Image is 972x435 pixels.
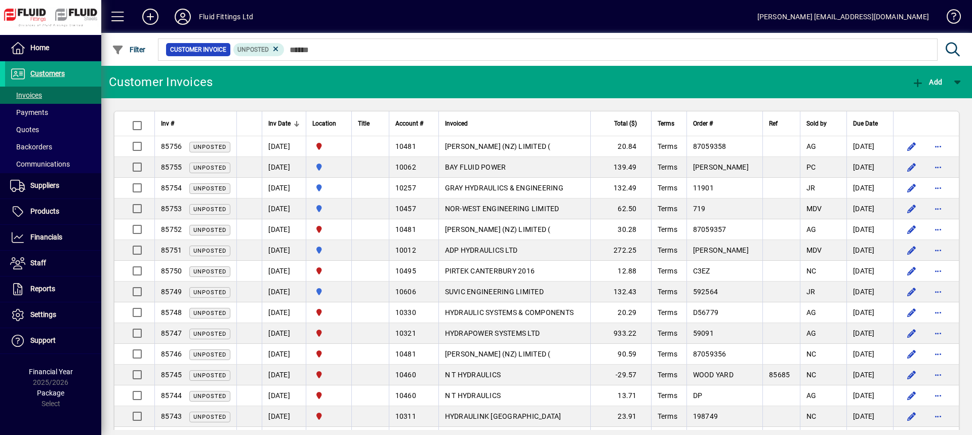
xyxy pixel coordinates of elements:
span: Financial Year [29,368,73,376]
span: Terms [658,350,677,358]
div: Inv Date [268,118,300,129]
span: [PERSON_NAME] [693,246,749,254]
span: 592564 [693,288,718,296]
span: GRAY HYDRAULICS & ENGINEERING [445,184,563,192]
span: 85751 [161,246,182,254]
span: 85756 [161,142,182,150]
button: More options [930,346,946,362]
span: Terms [658,205,677,213]
span: NC [806,412,817,420]
button: More options [930,138,946,154]
span: 85685 [769,371,790,379]
button: Edit [904,387,920,404]
td: [DATE] [262,365,306,385]
span: [PERSON_NAME] (NZ) LIMITED ( [445,225,551,233]
span: Add [912,78,942,86]
span: Unposted [193,331,226,337]
span: Unposted [193,248,226,254]
span: BAY FLUID POWER [445,163,506,171]
span: 10311 [395,412,416,420]
a: Communications [5,155,101,173]
td: 30.28 [590,219,651,240]
td: 90.59 [590,344,651,365]
td: [DATE] [262,178,306,199]
span: Settings [30,310,56,319]
span: 85748 [161,308,182,317]
span: HYDRAULIC SYSTEMS & COMPONENTS [445,308,574,317]
span: FLUID FITTINGS CHRISTCHURCH [312,265,345,276]
td: [DATE] [846,282,893,302]
td: 132.43 [590,282,651,302]
span: Unposted [193,351,226,358]
span: Terms [658,267,677,275]
span: SUVIC ENGINEERING LIMITED [445,288,544,296]
span: Quotes [10,126,39,134]
span: AG [806,391,817,400]
button: Edit [904,263,920,279]
td: 23.91 [590,406,651,427]
td: [DATE] [262,219,306,240]
span: Ref [769,118,778,129]
span: [PERSON_NAME] (NZ) LIMITED ( [445,350,551,358]
div: Fluid Fittings Ltd [199,9,253,25]
span: Terms [658,288,677,296]
span: Invoices [10,91,42,99]
button: More options [930,159,946,175]
span: 10460 [395,391,416,400]
span: Unposted [193,414,226,420]
a: Settings [5,302,101,328]
div: Due Date [853,118,887,129]
span: Sold by [806,118,827,129]
td: 132.49 [590,178,651,199]
button: More options [930,284,946,300]
span: Support [30,336,56,344]
button: More options [930,221,946,238]
span: 10481 [395,350,416,358]
span: Terms [658,371,677,379]
td: -29.57 [590,365,651,385]
td: 13.71 [590,385,651,406]
span: AG [806,308,817,317]
div: Inv # [161,118,230,129]
span: Customers [30,69,65,77]
span: 10257 [395,184,416,192]
span: 198749 [693,412,718,420]
button: Edit [904,408,920,424]
td: [DATE] [262,385,306,406]
span: Account # [395,118,423,129]
button: Edit [904,284,920,300]
span: Terms [658,142,677,150]
div: Ref [769,118,794,129]
td: [DATE] [846,261,893,282]
td: [DATE] [262,261,306,282]
span: Unposted [193,185,226,192]
span: Terms [658,391,677,400]
span: AUCKLAND [312,203,345,214]
span: JR [806,184,816,192]
button: More options [930,304,946,321]
button: Edit [904,221,920,238]
span: Home [30,44,49,52]
td: [DATE] [846,323,893,344]
td: [DATE] [846,365,893,385]
span: Unposted [193,206,226,213]
span: Inv # [161,118,174,129]
span: [PERSON_NAME] [693,163,749,171]
span: 59091 [693,329,714,337]
span: 85747 [161,329,182,337]
span: 10460 [395,371,416,379]
td: [DATE] [846,302,893,323]
button: More options [930,367,946,383]
a: Products [5,199,101,224]
span: Unposted [193,268,226,275]
td: [DATE] [846,136,893,157]
div: Invoiced [445,118,584,129]
td: [DATE] [262,240,306,261]
span: Customer Invoice [170,45,226,55]
div: Order # [693,118,756,129]
td: [DATE] [262,282,306,302]
button: Edit [904,242,920,258]
span: NC [806,267,817,275]
span: C3EZ [693,267,710,275]
span: N T HYDRAULICS [445,391,501,400]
